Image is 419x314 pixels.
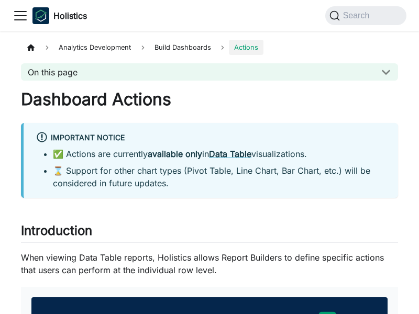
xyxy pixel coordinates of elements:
[21,40,41,55] a: Home page
[36,131,385,145] div: Important Notice
[21,89,398,110] h1: Dashboard Actions
[21,223,398,243] h2: Introduction
[21,251,398,276] p: When viewing Data Table reports, Holistics allows Report Builders to define specific actions that...
[53,40,136,55] span: Analytics Development
[21,40,398,55] nav: Breadcrumbs
[53,164,385,189] li: ⌛ Support for other chart types (Pivot Table, Line Chart, Bar Chart, etc.) will be considered in ...
[340,11,376,20] span: Search
[209,149,251,159] a: Data Table
[53,148,385,160] li: ✅ Actions are currently in visualizations.
[325,6,406,25] button: Search (Command+K)
[53,9,87,22] b: Holistics
[32,7,87,24] a: HolisticsHolisticsHolistics
[21,63,398,81] button: On this page
[229,40,263,55] span: Actions
[149,40,216,55] span: Build Dashboards
[32,7,49,24] img: Holistics
[148,149,202,159] strong: available only
[13,8,28,24] button: Toggle navigation bar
